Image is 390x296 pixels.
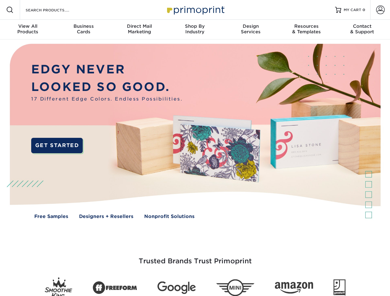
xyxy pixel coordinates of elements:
span: Shop By [167,23,223,29]
div: Services [223,23,279,35]
span: 17 Different Edge Colors. Endless Possibilities. [31,96,182,103]
a: GET STARTED [31,138,83,153]
input: SEARCH PRODUCTS..... [25,6,85,14]
img: Amazon [275,282,313,294]
a: Designers + Resellers [79,213,133,220]
img: Goodwill [333,279,346,296]
p: LOOKED SO GOOD. [31,78,182,96]
img: Google [157,282,196,294]
span: Direct Mail [111,23,167,29]
a: Direct MailMarketing [111,20,167,39]
div: Cards [56,23,111,35]
span: Resources [279,23,334,29]
div: & Templates [279,23,334,35]
a: BusinessCards [56,20,111,39]
img: Primoprint [164,3,226,16]
span: Contact [334,23,390,29]
p: EDGY NEVER [31,61,182,78]
a: Contact& Support [334,20,390,39]
h3: Trusted Brands Trust Primoprint [15,242,376,273]
div: & Support [334,23,390,35]
span: MY CART [344,7,361,13]
a: Resources& Templates [279,20,334,39]
span: 0 [363,8,365,12]
span: Business [56,23,111,29]
a: DesignServices [223,20,279,39]
a: Free Samples [34,213,68,220]
a: Nonprofit Solutions [144,213,195,220]
a: Shop ByIndustry [167,20,223,39]
div: Industry [167,23,223,35]
span: Design [223,23,279,29]
div: Marketing [111,23,167,35]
